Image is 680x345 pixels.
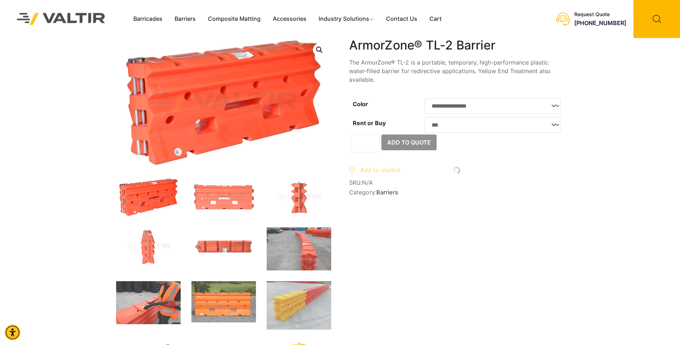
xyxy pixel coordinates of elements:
div: Accessibility Menu [5,325,20,340]
span: SKU: [349,179,564,186]
a: [PHONE_NUMBER] [574,19,626,27]
img: CIMG8790-2-scaled-1.jpg [267,281,331,330]
img: ArmorZone-main-image-scaled-1.jpg [191,281,256,322]
div: Request Quote [574,11,626,18]
span: N/A [362,179,373,186]
p: The ArmorZone® TL-2 is a portable, temporary, high-performance plastic water-filled barrier for r... [349,58,564,84]
label: Color [353,100,368,108]
a: Barricades [127,14,168,24]
img: IMG_8193-scaled-1.jpg [267,227,331,270]
button: Add to Quote [381,134,437,150]
img: IMG_8185-scaled-1.jpg [116,281,181,324]
a: Industry Solutions [313,14,380,24]
a: Cart [423,14,448,24]
img: Armorzone_Org_Front.jpg [191,178,256,217]
img: ArmorZone_Org_3Q.jpg [116,178,181,217]
h1: ArmorZone® TL-2 Barrier [349,38,564,53]
span: Category: [349,189,564,196]
img: Armorzone_Org_Side.jpg [267,178,331,217]
a: Contact Us [380,14,423,24]
label: Rent or Buy [353,119,386,127]
a: Accessories [267,14,313,24]
img: Valtir Rentals [8,4,115,34]
input: Product quantity [351,134,380,152]
a: Composite Matting [202,14,267,24]
img: Armorzone_Org_x1.jpg [116,227,181,266]
img: Armorzone_Org_Top.jpg [191,227,256,266]
a: Barriers [168,14,202,24]
a: Barriers [376,189,398,196]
